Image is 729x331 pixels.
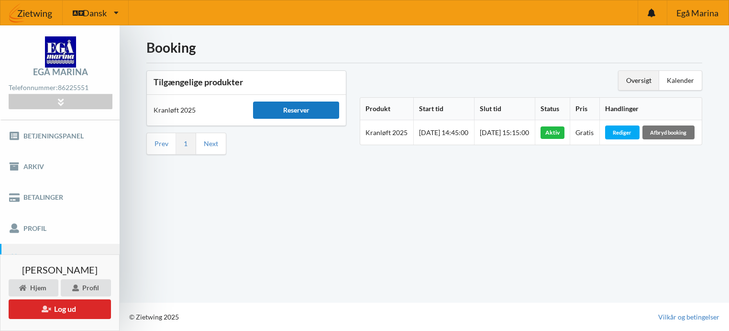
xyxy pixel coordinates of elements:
[33,68,88,76] div: Egå Marina
[570,98,599,120] th: Pris
[184,139,188,148] a: 1
[535,98,570,120] th: Status
[204,139,218,148] a: Next
[9,299,111,319] button: Log ud
[58,83,88,91] strong: 86225551
[147,99,246,122] div: Kranløft 2025
[419,128,468,137] span: [DATE] 14:45:00
[480,128,529,137] span: [DATE] 15:15:00
[9,279,58,297] div: Hjem
[575,128,594,137] span: Gratis
[599,98,702,120] th: Handlinger
[253,102,339,119] div: Reserver
[642,126,695,139] div: Afbryd booking
[365,128,408,137] span: Kranløft 2025
[474,98,535,120] th: Slut tid
[9,81,112,94] div: Telefonnummer:
[605,126,640,139] div: Rediger
[146,39,702,56] h1: Booking
[360,98,413,120] th: Produkt
[61,279,111,297] div: Profil
[413,98,474,120] th: Start tid
[83,9,107,17] span: Dansk
[154,77,339,88] h3: Tilgængelige produkter
[22,265,98,274] span: [PERSON_NAME]
[541,126,564,139] div: Aktiv
[659,71,702,90] div: Kalender
[155,139,168,148] a: Prev
[658,312,719,322] a: Vilkår og betingelser
[45,36,76,68] img: logo
[676,9,718,17] span: Egå Marina
[619,71,659,90] div: Oversigt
